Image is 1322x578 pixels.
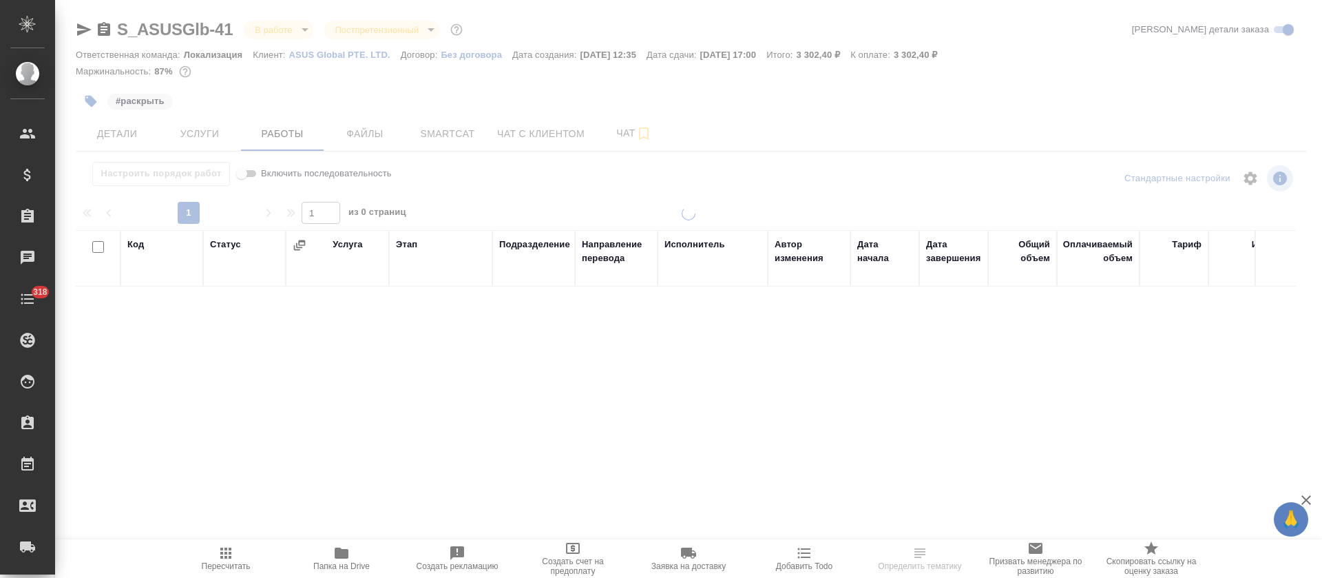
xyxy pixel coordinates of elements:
div: Статус [210,238,241,251]
button: Скопировать ссылку на оценку заказа [1093,539,1209,578]
div: Дата начала [857,238,912,265]
a: 318 [3,282,52,316]
span: Папка на Drive [313,561,370,571]
button: Создать счет на предоплату [515,539,631,578]
div: Дата завершения [926,238,981,265]
button: Сгруппировать [293,238,306,252]
span: Определить тематику [878,561,961,571]
button: Призвать менеджера по развитию [978,539,1093,578]
span: 🙏 [1279,505,1303,534]
span: Создать рекламацию [417,561,499,571]
button: Добавить Todo [746,539,862,578]
div: Направление перевода [582,238,651,265]
button: Создать рекламацию [399,539,515,578]
div: Подразделение [499,238,570,251]
div: Исполнитель [664,238,725,251]
span: Пересчитать [202,561,251,571]
button: Определить тематику [862,539,978,578]
span: Создать счет на предоплату [523,557,622,576]
span: Призвать менеджера по развитию [986,557,1085,576]
span: Заявка на доставку [651,561,726,571]
div: Услуга [333,238,362,251]
button: Пересчитать [168,539,284,578]
div: Код [127,238,144,251]
button: Заявка на доставку [631,539,746,578]
div: Общий объем [995,238,1050,265]
span: Добавить Todo [776,561,832,571]
div: Итого [1252,238,1277,251]
span: 318 [25,285,56,299]
div: Автор изменения [775,238,843,265]
div: Тариф [1172,238,1202,251]
button: Папка на Drive [284,539,399,578]
div: Этап [396,238,417,251]
button: 🙏 [1274,502,1308,537]
div: Оплачиваемый объем [1063,238,1133,265]
span: Скопировать ссылку на оценку заказа [1102,557,1201,576]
